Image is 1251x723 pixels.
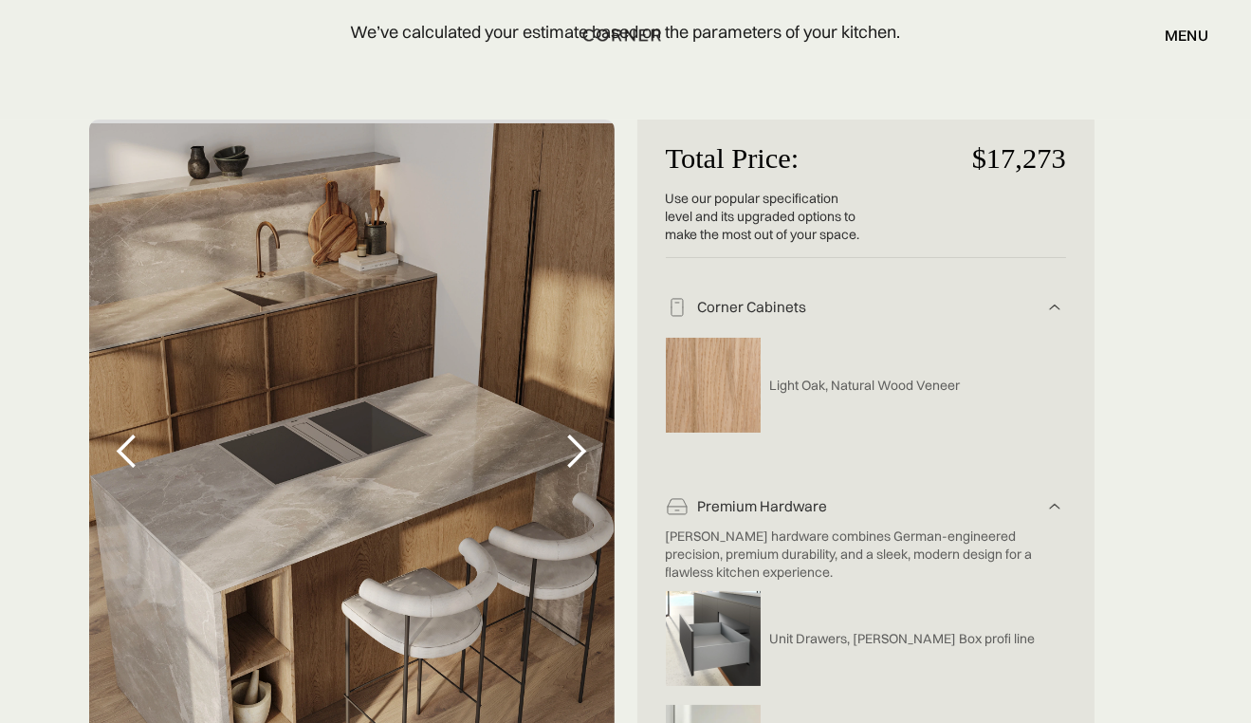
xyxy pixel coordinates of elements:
p: [PERSON_NAME] hardware combines German-engineered precision, premium durability, and a sleek, mod... [666,528,1038,582]
p: Total Price: [666,129,866,190]
p: $17,273 [866,129,1066,190]
p: Unit Drawers, [PERSON_NAME] Box profi line [770,630,1036,648]
div: menu [1146,19,1208,51]
div: menu [1165,28,1208,43]
div: Corner Cabinets [689,298,1043,318]
div: Use our popular specification level and its upgraded options to make the most out of your space. [666,190,866,258]
p: Light Oak, Natural Wood Veneer [770,377,961,395]
a: home [571,23,679,47]
div: Premium Hardware [689,497,1043,517]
